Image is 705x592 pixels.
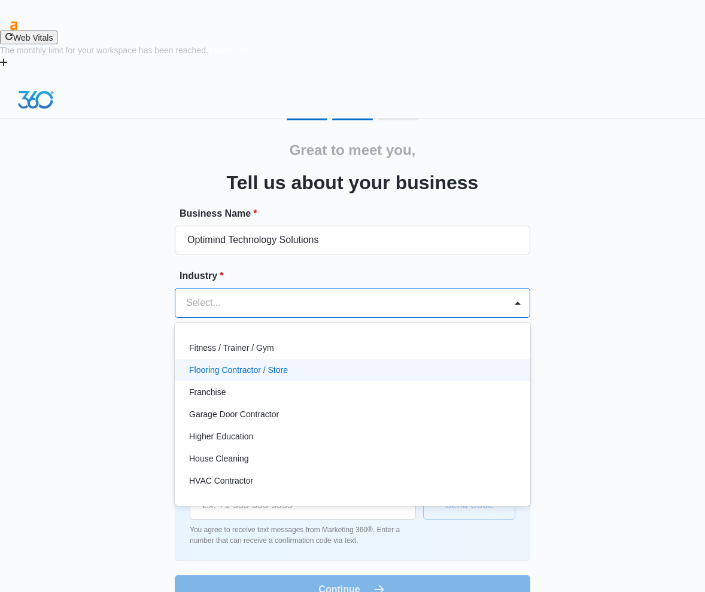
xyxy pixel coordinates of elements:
h2: Great to meet you, [290,139,416,161]
p: You agree to receive text messages from Marketing 360®. Enter a number that can receive a confirm... [190,524,416,546]
span: Web Vitals [13,33,53,42]
label: Business Name [180,207,535,221]
p: Fitness / Trainer / Gym [189,342,274,354]
label: Industry [180,269,535,283]
p: Franchise [189,386,226,399]
p: Garage Door Contractor [189,408,279,421]
p: House Cleaning [189,453,249,465]
a: How to fix [211,45,247,56]
p: HVAC Contractor [189,475,253,487]
input: e.g. Jane's Plumbing [175,226,530,254]
p: Flooring Contractor / Store [189,364,288,377]
h3: Tell us about your business [227,168,479,197]
p: Higher Education [189,430,253,443]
